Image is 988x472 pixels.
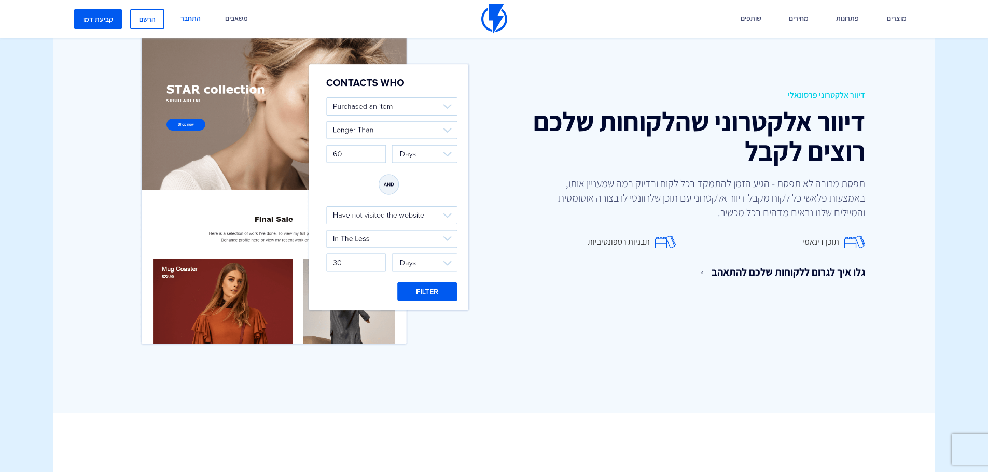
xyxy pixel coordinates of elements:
[554,176,865,220] p: תפסת מרובה לא תפסת - הגיע הזמן להתמקד בכל לקוח ובדיוק במה שמעניין אותו, באמצעות פלאשי כל לקוח מקב...
[502,265,865,280] a: גלו איך לגרום ללקוחות שלכם להתאהב ←
[502,107,865,166] h2: דיוור אלקטרוני שהלקוחות שלכם רוצים לקבל
[130,9,164,29] a: הרשם
[802,236,839,248] span: תוכן דינאמי
[502,90,865,102] span: דיוור אלקטרוני פרסונאלי
[74,9,122,29] a: קביעת דמו
[588,236,650,248] span: תבניות רספונסיביות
